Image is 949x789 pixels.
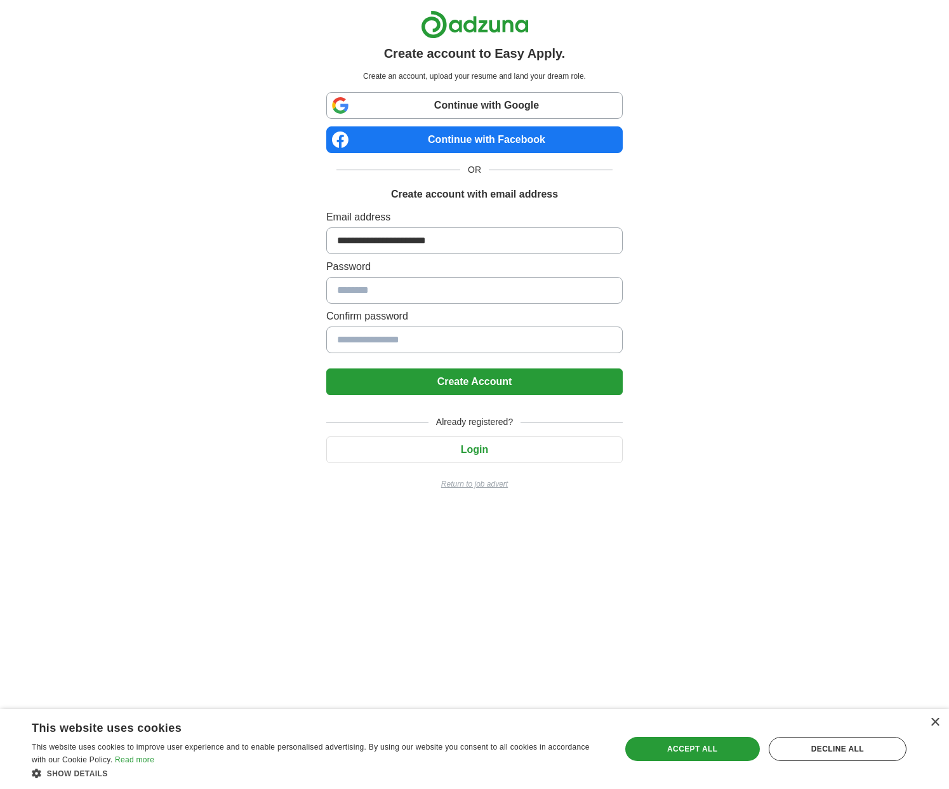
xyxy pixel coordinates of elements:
[329,71,620,82] p: Create an account, upload your resume and land your dream role.
[930,718,939,727] div: Close
[115,755,154,764] a: Read more, opens a new window
[326,444,623,455] a: Login
[326,210,623,225] label: Email address
[326,436,623,463] button: Login
[32,767,603,779] div: Show details
[460,163,489,177] span: OR
[32,717,571,736] div: This website uses cookies
[326,309,623,324] label: Confirm password
[47,769,108,778] span: Show details
[326,478,623,490] a: Return to job advert
[326,126,623,153] a: Continue with Facebook
[384,44,566,63] h1: Create account to Easy Apply.
[326,368,623,395] button: Create Account
[428,415,521,429] span: Already registered?
[421,10,529,39] img: Adzuna logo
[391,187,558,202] h1: Create account with email address
[326,259,623,274] label: Password
[32,743,590,764] span: This website uses cookies to improve user experience and to enable personalised advertising. By u...
[625,737,760,761] div: Accept all
[326,92,623,119] a: Continue with Google
[769,737,906,761] div: Decline all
